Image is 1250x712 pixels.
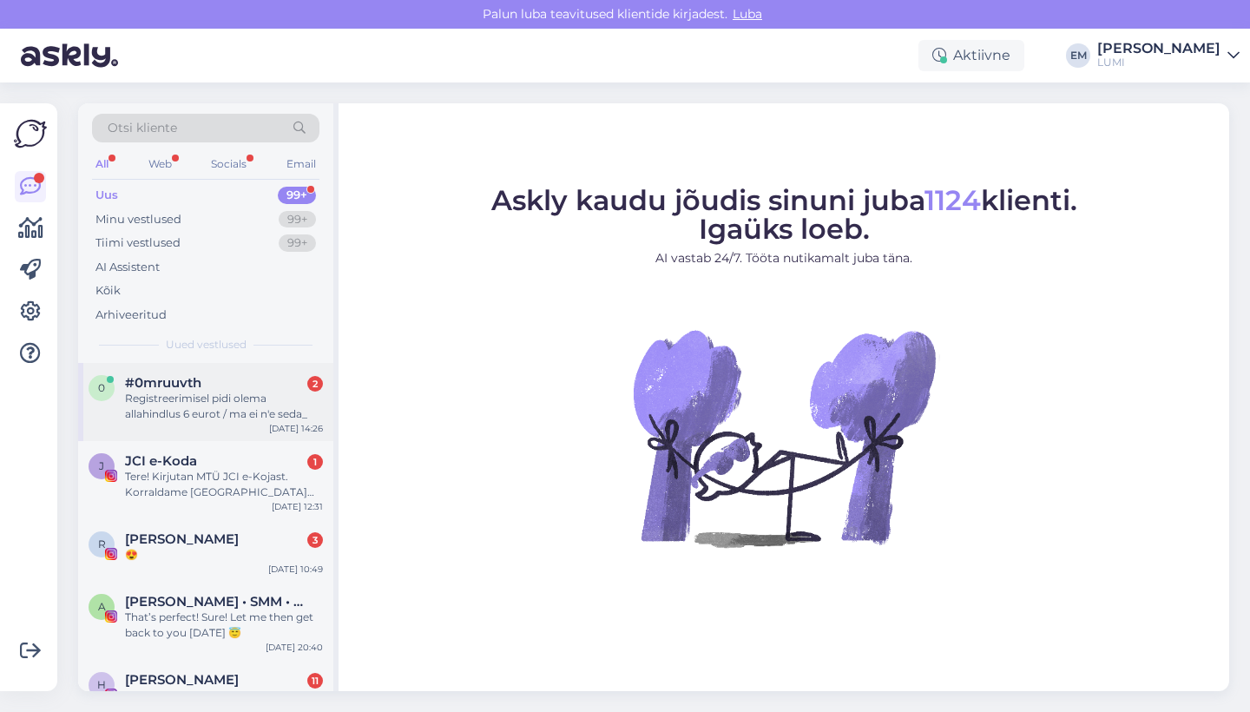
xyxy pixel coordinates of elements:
span: Otsi kliente [108,119,177,137]
div: Arhiveeritud [95,307,167,324]
div: [DATE] 20:40 [266,641,323,654]
span: H [97,678,106,691]
p: AI vastab 24/7. Tööta nutikamalt juba täna. [491,249,1077,267]
div: 99+ [279,234,316,252]
div: 😍 [125,547,323,563]
span: 1124 [924,183,981,217]
span: R [98,537,106,550]
div: Tiimi vestlused [95,234,181,252]
div: Socials [207,153,250,175]
span: Askly kaudu jõudis sinuni juba klienti. Igaüks loeb. [491,183,1077,246]
span: #0mruuvth [125,375,201,391]
span: Luba [727,6,767,22]
div: LUMI [1097,56,1220,69]
div: Minu vestlused [95,211,181,228]
div: [DATE] 14:26 [269,422,323,435]
div: Tere! Kirjutan MTÜ JCI e-Kojast. Korraldame [GEOGRAPHIC_DATA] [DATE]-[DATE] JCI Aastakonverentsi ... [125,469,323,500]
div: EM [1066,43,1090,68]
div: Aktiivne [918,40,1024,71]
div: Uus [95,187,118,204]
div: 3 [307,532,323,548]
span: J [99,459,104,472]
div: All [92,153,112,175]
div: Attachment [125,688,323,703]
a: [PERSON_NAME]LUMI [1097,42,1240,69]
span: A [98,600,106,613]
div: AI Assistent [95,259,160,276]
span: JCI e-Koda [125,453,197,469]
div: That’s perfect! Sure! Let me then get back to you [DATE] 😇 [125,610,323,641]
div: 11 [307,673,323,689]
span: 0 [98,381,105,394]
div: 99+ [279,211,316,228]
span: Helena Feofanov-Crawford [125,672,239,688]
div: 2 [307,376,323,392]
span: Anna Krapane • SMM • Съемка рилс и фото • Маркетинг • Riga 🇺🇦 [125,594,306,610]
div: Email [283,153,319,175]
img: No Chat active [628,281,940,594]
div: 99+ [278,187,316,204]
div: 1 [307,454,323,470]
img: Askly Logo [14,117,47,150]
span: Roos Mariin [125,531,239,547]
div: [DATE] 12:31 [272,500,323,513]
span: Uued vestlused [166,337,247,353]
div: Web [145,153,175,175]
div: [PERSON_NAME] [1097,42,1220,56]
div: Registreerimisel pidi olema allahindlus 6 eurot / ma ei n'e seda_ [125,391,323,422]
div: [DATE] 10:49 [268,563,323,576]
div: Kõik [95,282,121,300]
